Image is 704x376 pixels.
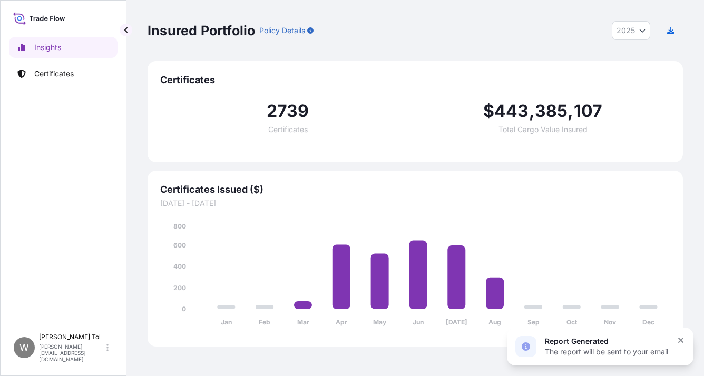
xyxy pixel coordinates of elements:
a: Insights [9,37,118,58]
p: Policy Details [259,25,305,36]
p: Insured Portfolio [148,22,255,39]
span: , [568,103,573,120]
span: 385 [535,103,568,120]
tspan: Dec [642,318,654,326]
span: Certificates [268,126,308,133]
p: Insights [34,42,61,53]
tspan: 0 [182,305,186,313]
tspan: Oct [566,318,578,326]
p: [PERSON_NAME][EMAIL_ADDRESS][DOMAIN_NAME] [39,343,104,362]
button: Close [677,336,685,344]
tspan: Sep [527,318,540,326]
span: [DATE] - [DATE] [160,198,670,209]
tspan: Jun [413,318,424,326]
span: $ [483,103,494,120]
span: 443 [494,103,529,120]
span: Certificates Issued ($) [160,183,670,196]
button: Year Selector [612,21,650,40]
p: Certificates [34,68,74,79]
div: The report will be sent to your email [545,347,668,357]
span: 2025 [617,25,635,36]
span: W [19,342,29,353]
span: Certificates [160,74,670,86]
tspan: 200 [173,284,186,292]
tspan: Nov [604,318,617,326]
p: [PERSON_NAME] Tol [39,333,104,341]
div: 1 notification. [507,328,693,365]
tspan: 400 [173,262,186,270]
tspan: Feb [259,318,270,326]
tspan: 600 [173,241,186,249]
div: Report Generated [545,336,668,347]
a: Certificates [9,63,118,84]
span: , [529,103,535,120]
span: Total Cargo Value Insured [498,126,588,133]
tspan: Jan [221,318,232,326]
tspan: Apr [336,318,347,326]
tspan: May [373,318,387,326]
span: 2739 [267,103,309,120]
tspan: 800 [173,222,186,230]
tspan: Aug [488,318,501,326]
span: 107 [574,103,603,120]
tspan: [DATE] [446,318,467,326]
tspan: Mar [297,318,309,326]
